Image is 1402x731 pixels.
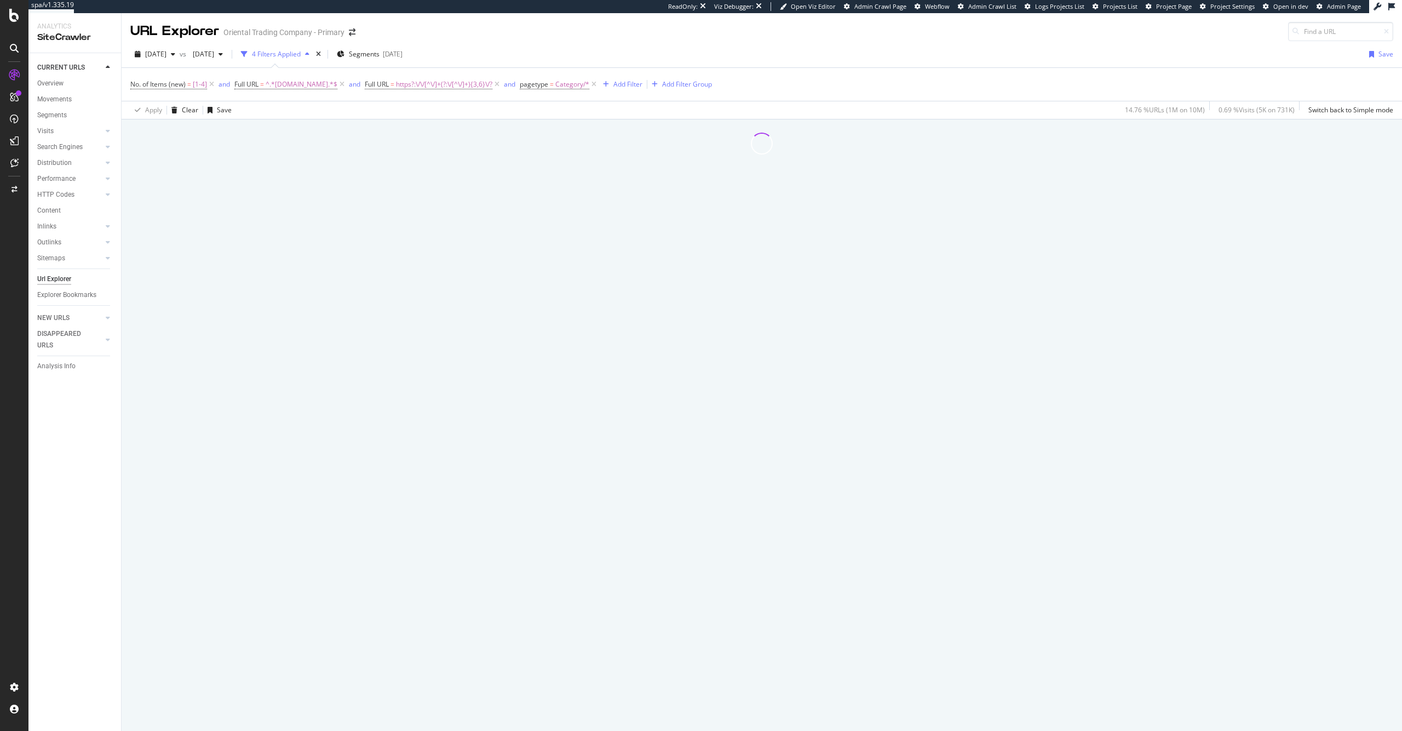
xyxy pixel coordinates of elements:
[37,221,56,232] div: Inlinks
[383,49,403,59] div: [DATE]
[714,2,754,11] div: Viz Debugger:
[1200,2,1255,11] a: Project Settings
[791,2,836,10] span: Open Viz Editor
[1308,105,1393,115] div: Switch back to Simple mode
[37,173,102,185] a: Performance
[37,78,113,89] a: Overview
[203,101,232,119] button: Save
[193,77,207,92] span: [1-4]
[130,101,162,119] button: Apply
[37,237,61,248] div: Outlinks
[37,328,102,351] a: DISAPPEARED URLS
[37,312,70,324] div: NEW URLS
[37,22,112,31] div: Analytics
[260,79,264,89] span: =
[599,78,642,91] button: Add Filter
[37,110,67,121] div: Segments
[668,2,698,11] div: ReadOnly:
[37,173,76,185] div: Performance
[365,79,389,89] span: Full URL
[37,361,113,372] a: Analysis Info
[958,2,1016,11] a: Admin Crawl List
[1317,2,1361,11] a: Admin Page
[37,253,65,264] div: Sitemaps
[37,141,102,153] a: Search Engines
[37,205,113,216] a: Content
[1327,2,1361,10] span: Admin Page
[332,45,407,63] button: Segments[DATE]
[37,110,113,121] a: Segments
[968,2,1016,10] span: Admin Crawl List
[223,27,344,38] div: Oriental Trading Company - Primary
[1263,2,1308,11] a: Open in dev
[266,77,337,92] span: ^.*[DOMAIN_NAME].*$
[37,189,74,201] div: HTTP Codes
[130,22,219,41] div: URL Explorer
[662,79,712,89] div: Add Filter Group
[37,189,102,201] a: HTTP Codes
[37,273,113,285] a: Url Explorer
[217,105,232,115] div: Save
[37,94,72,105] div: Movements
[234,79,258,89] span: Full URL
[1025,2,1084,11] a: Logs Projects List
[396,77,492,92] span: https?:\/\/[^\/]+(?:\/[^\/]+){3,6}\/?
[844,2,906,11] a: Admin Crawl Page
[37,62,85,73] div: CURRENT URLS
[130,45,180,63] button: [DATE]
[1304,101,1393,119] button: Switch back to Simple mode
[854,2,906,10] span: Admin Crawl Page
[390,79,394,89] span: =
[237,45,314,63] button: 4 Filters Applied
[314,49,323,60] div: times
[504,79,515,89] button: and
[37,157,72,169] div: Distribution
[925,2,950,10] span: Webflow
[187,79,191,89] span: =
[37,141,83,153] div: Search Engines
[37,237,102,248] a: Outlinks
[37,125,54,137] div: Visits
[145,49,166,59] span: 2025 Jul. 25th
[780,2,836,11] a: Open Viz Editor
[37,157,102,169] a: Distribution
[1210,2,1255,10] span: Project Settings
[349,49,380,59] span: Segments
[37,328,93,351] div: DISAPPEARED URLS
[1219,105,1295,115] div: 0.69 % Visits ( 5K on 731K )
[37,205,61,216] div: Content
[182,105,198,115] div: Clear
[349,79,360,89] button: and
[1125,105,1205,115] div: 14.76 % URLs ( 1M on 10M )
[37,273,71,285] div: Url Explorer
[520,79,548,89] span: pagetype
[219,79,230,89] button: and
[188,49,214,59] span: 2025 Jun. 27th
[180,49,188,59] span: vs
[167,101,198,119] button: Clear
[37,361,76,372] div: Analysis Info
[145,105,162,115] div: Apply
[550,79,554,89] span: =
[37,94,113,105] a: Movements
[37,253,102,264] a: Sitemaps
[1103,2,1137,10] span: Projects List
[37,289,96,301] div: Explorer Bookmarks
[1093,2,1137,11] a: Projects List
[37,78,64,89] div: Overview
[130,79,186,89] span: No. of Items (new)
[1378,49,1393,59] div: Save
[252,49,301,59] div: 4 Filters Applied
[1273,2,1308,10] span: Open in dev
[613,79,642,89] div: Add Filter
[37,289,113,301] a: Explorer Bookmarks
[915,2,950,11] a: Webflow
[1156,2,1192,10] span: Project Page
[1365,45,1393,63] button: Save
[37,125,102,137] a: Visits
[647,78,712,91] button: Add Filter Group
[37,31,112,44] div: SiteCrawler
[188,45,227,63] button: [DATE]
